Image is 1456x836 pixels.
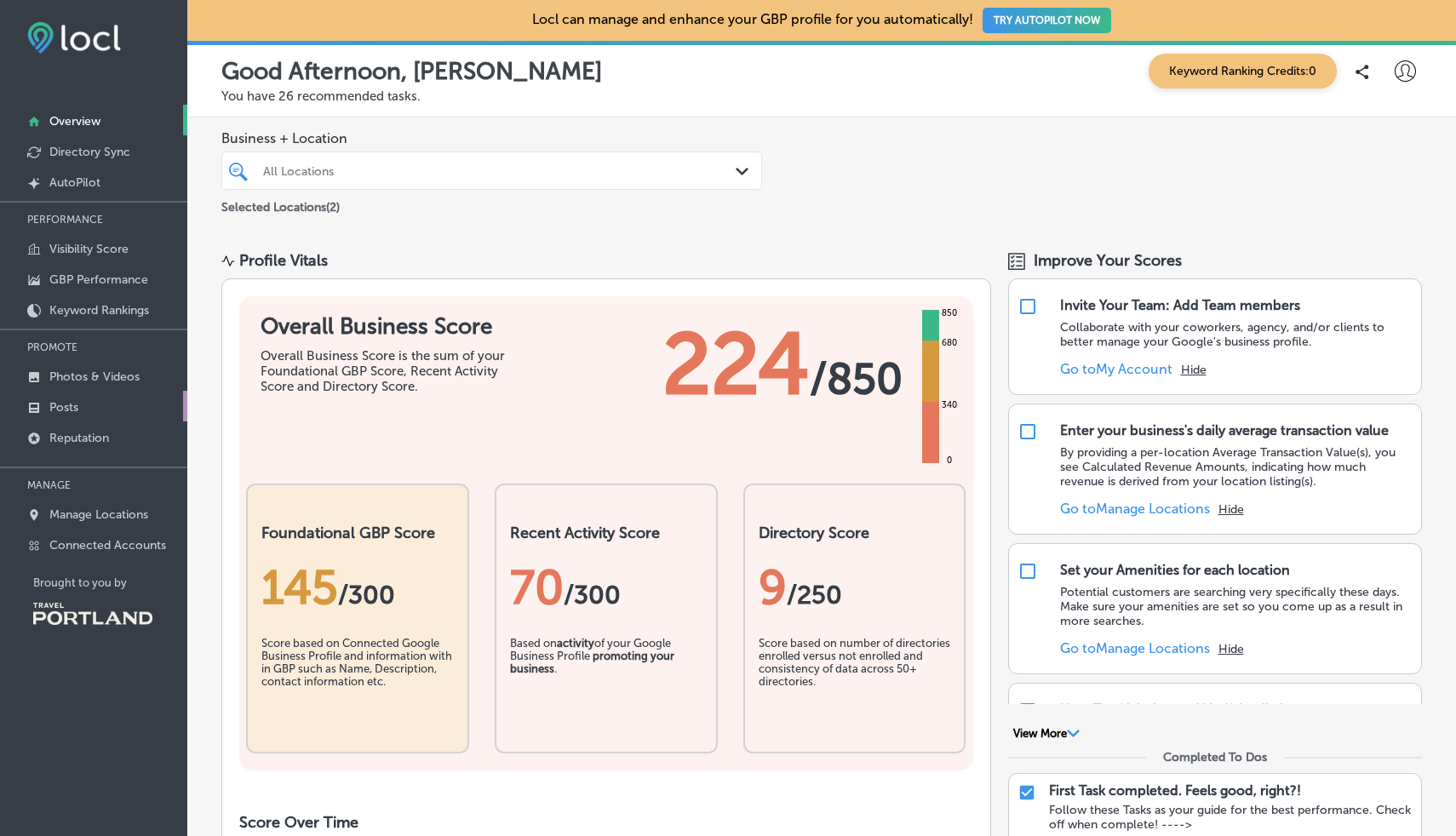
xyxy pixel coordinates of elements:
[1060,501,1210,517] a: Go toManage Locations
[33,603,152,625] img: Travel Portland
[1049,803,1413,832] div: Follow these Tasks as your guide for the best performance. Check off when complete! ---->
[49,303,149,318] p: Keyword Rankings
[557,637,594,650] b: activity
[564,580,621,610] span: /300
[1060,445,1413,489] p: By providing a per-location Average Transaction Value(s), you see Calculated Revenue Amounts, ind...
[221,57,602,85] p: Good Afternoon, [PERSON_NAME]
[759,559,951,616] div: 9
[510,559,702,616] div: 70
[787,580,842,610] span: /250
[510,524,702,542] h2: Recent Activity Score
[1060,422,1389,438] div: Enter your business's daily average transaction value
[1060,297,1300,313] div: Invite Your Team: Add Team members
[1060,640,1210,656] a: Go toManage Locations
[1163,750,1267,764] div: Completed To Dos
[983,8,1111,33] button: TRY AUTOPILOT NOW
[49,369,140,384] p: Photos & Videos
[1218,502,1244,517] button: Hide
[49,272,148,287] p: GBP Performance
[1060,701,1305,718] div: How To: Claiming and Verifying listings
[943,454,955,467] div: 0
[49,400,78,415] p: Posts
[1060,361,1172,377] a: Go toMy Account
[1008,726,1086,742] button: View More
[49,114,100,129] p: Overview
[239,813,973,832] h2: Score Over Time
[1049,782,1301,799] p: First Task completed. Feels good, right?!
[239,251,328,270] div: Profile Vitals
[1149,54,1337,89] span: Keyword Ranking Credits: 0
[338,580,395,610] span: / 300
[510,637,702,722] div: Based on of your Google Business Profile .
[1181,363,1207,377] button: Hide
[49,507,148,522] p: Manage Locations
[49,175,100,190] p: AutoPilot
[938,398,960,412] div: 340
[49,538,166,553] p: Connected Accounts
[261,524,454,542] h2: Foundational GBP Score
[49,431,109,445] p: Reputation
[1060,562,1290,578] div: Set your Amenities for each location
[1060,320,1413,349] p: Collaborate with your coworkers, agency, and/or clients to better manage your Google's business p...
[938,306,960,320] div: 850
[27,22,121,54] img: fda3e92497d09a02dc62c9cd864e3231.png
[261,637,454,722] div: Score based on Connected Google Business Profile and information with in GBP such as Name, Descri...
[759,637,951,722] div: Score based on number of directories enrolled versus not enrolled and consistency of data across ...
[33,576,187,589] p: Brought to you by
[221,89,1422,104] p: You have 26 recommended tasks.
[221,130,762,146] span: Business + Location
[662,313,810,415] span: 224
[510,650,674,675] b: promoting your business
[810,353,903,404] span: / 850
[263,163,737,178] div: All Locations
[49,242,129,256] p: Visibility Score
[759,524,951,542] h2: Directory Score
[938,336,960,350] div: 680
[1218,642,1244,656] button: Hide
[261,313,516,340] h1: Overall Business Score
[261,348,516,394] div: Overall Business Score is the sum of your Foundational GBP Score, Recent Activity Score and Direc...
[49,145,130,159] p: Directory Sync
[1034,251,1182,270] span: Improve Your Scores
[1060,585,1413,628] p: Potential customers are searching very specifically these days. Make sure your amenities are set ...
[221,193,340,215] p: Selected Locations ( 2 )
[261,559,454,616] div: 145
